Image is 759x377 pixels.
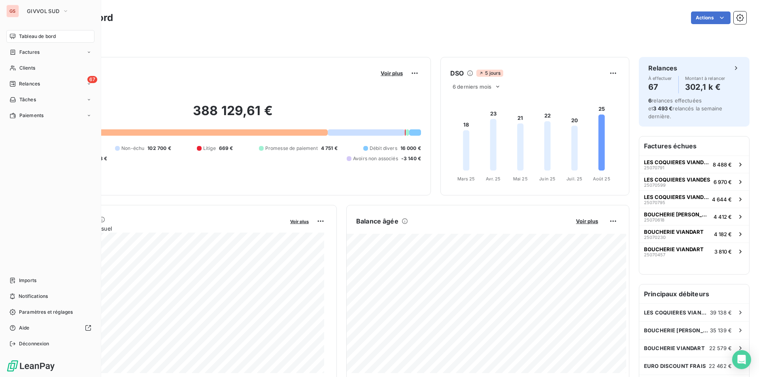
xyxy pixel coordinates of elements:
button: LES COQUIERES VIANDES250705996 970 € [639,173,749,190]
button: BOUCHERIE VIANDART250704573 810 € [639,242,749,260]
span: Paramètres et réglages [19,309,73,316]
span: Avoirs non associés [353,155,398,162]
span: Factures [19,49,40,56]
span: Voir plus [290,219,309,224]
span: Clients [19,64,35,72]
button: Actions [691,11,731,24]
span: 6 [648,97,651,104]
a: Aide [6,322,94,334]
span: 3 493 € [653,105,672,112]
span: 25070791 [644,165,664,170]
span: Tableau de bord [19,33,56,40]
span: Voir plus [381,70,403,76]
button: BOUCHERIE VIANDART250702304 182 € [639,225,749,242]
span: 22 579 € [709,345,732,351]
span: Imports [19,277,36,284]
span: 39 138 € [710,309,732,316]
a: 67Relances [6,78,94,90]
span: LES COQUIERES VIANDES [644,194,709,200]
span: Aide [19,324,30,332]
tspan: Mars 25 [457,176,475,182]
a: Clients [6,62,94,74]
div: Open Intercom Messenger [732,350,751,369]
h2: 388 129,61 € [45,103,421,127]
span: Notifications [19,293,48,300]
span: relances effectuées et relancés la semaine dernière. [648,97,722,119]
span: À effectuer [648,76,672,81]
h6: Balance âgée [356,216,398,226]
button: LES COQUIERES VIANDES250707918 488 € [639,155,749,173]
span: Chiffre d'affaires mensuel [45,224,285,233]
span: Non-échu [121,145,144,152]
span: 4 182 € [714,231,732,237]
span: 102 700 € [147,145,171,152]
span: 5 jours [476,70,503,77]
a: Tâches [6,93,94,106]
button: LES COQUIERES VIANDES250707954 644 € [639,190,749,208]
tspan: Juil. 25 [566,176,582,182]
tspan: Avr. 25 [486,176,500,182]
span: 6 derniers mois [453,83,491,90]
span: BOUCHERIE [PERSON_NAME] [644,211,710,218]
span: 669 € [219,145,233,152]
tspan: Juin 25 [539,176,555,182]
span: LES COQUIERES VIANDES [644,159,710,165]
span: GIVVOL SUD [27,8,59,14]
span: LES COQUIERES VIANDES [644,176,710,183]
span: BOUCHERIE VIANDART [644,345,705,351]
a: Factures [6,46,94,59]
span: 25070599 [644,183,666,188]
h6: DSO [450,68,464,78]
span: 16 000 € [400,145,421,152]
span: 3 810 € [714,248,732,255]
button: Voir plus [288,218,311,225]
h4: 67 [648,81,672,93]
a: Tableau de bord [6,30,94,43]
span: 22 462 € [709,363,732,369]
div: GS [6,5,19,17]
span: 8 488 € [713,161,732,168]
span: Tâches [19,96,36,103]
h6: Relances [648,63,677,73]
span: 25070795 [644,200,665,205]
span: BOUCHERIE VIANDART [644,229,704,235]
span: 25070230 [644,235,666,240]
span: 67 [87,76,97,83]
img: Logo LeanPay [6,360,55,372]
span: -3 140 € [401,155,421,162]
span: Montant à relancer [685,76,725,81]
span: Relances [19,80,40,87]
button: Voir plus [378,70,405,77]
span: Débit divers [370,145,397,152]
span: 35 139 € [710,327,732,333]
h6: Factures échues [639,136,749,155]
span: Promesse de paiement [265,145,318,152]
span: EURO DISCOUNT FRAIS [644,363,706,369]
span: LES COQUIERES VIANDES [644,309,710,316]
a: Paramètres et réglages [6,306,94,318]
a: Imports [6,274,94,287]
h6: Principaux débiteurs [639,284,749,303]
span: Paiements [19,112,43,119]
button: Voir plus [574,218,600,225]
tspan: Août 25 [593,176,610,182]
span: BOUCHERIE [PERSON_NAME] [644,327,710,333]
span: 4 644 € [712,196,732,203]
h4: 302,1 k € [685,81,725,93]
span: 25070457 [644,252,665,257]
span: 4 751 € [321,145,338,152]
a: Paiements [6,109,94,122]
span: Déconnexion [19,340,49,347]
span: 6 970 € [714,179,732,185]
tspan: Mai 25 [513,176,528,182]
span: Litige [203,145,216,152]
span: BOUCHERIE VIANDART [644,246,704,252]
span: Voir plus [576,218,598,224]
button: BOUCHERIE [PERSON_NAME]250706184 412 € [639,208,749,225]
span: 25070618 [644,218,665,222]
span: 4 412 € [714,214,732,220]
